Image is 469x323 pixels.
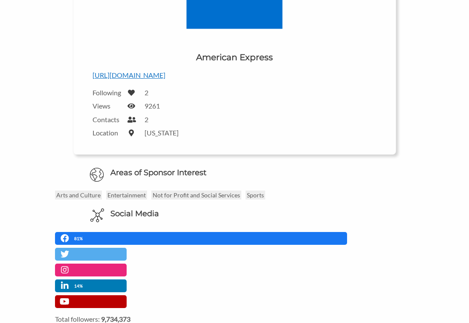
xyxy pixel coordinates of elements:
[49,167,421,178] h6: Areas of Sponsor Interest
[145,129,179,137] label: [US_STATE]
[93,129,122,137] label: Location
[90,167,104,182] img: Globe Icon
[93,102,122,110] label: Views
[55,315,414,323] label: Total followers:
[246,191,265,200] p: Sports
[93,115,122,123] label: Contacts
[110,208,159,219] h6: Social Media
[93,70,377,81] p: [URL][DOMAIN_NAME]
[196,51,273,63] h1: American Express
[93,88,122,97] label: Following
[145,102,160,110] label: 9261
[74,282,85,290] p: 14%
[101,315,130,323] strong: 9,734,373
[106,191,147,200] p: Entertainment
[151,191,241,200] p: Not for Profit and Social Services
[145,115,148,123] label: 2
[145,88,148,97] label: 2
[74,235,85,243] p: 81%
[55,191,102,200] p: Arts and Culture
[90,208,104,222] img: Social Media Icon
